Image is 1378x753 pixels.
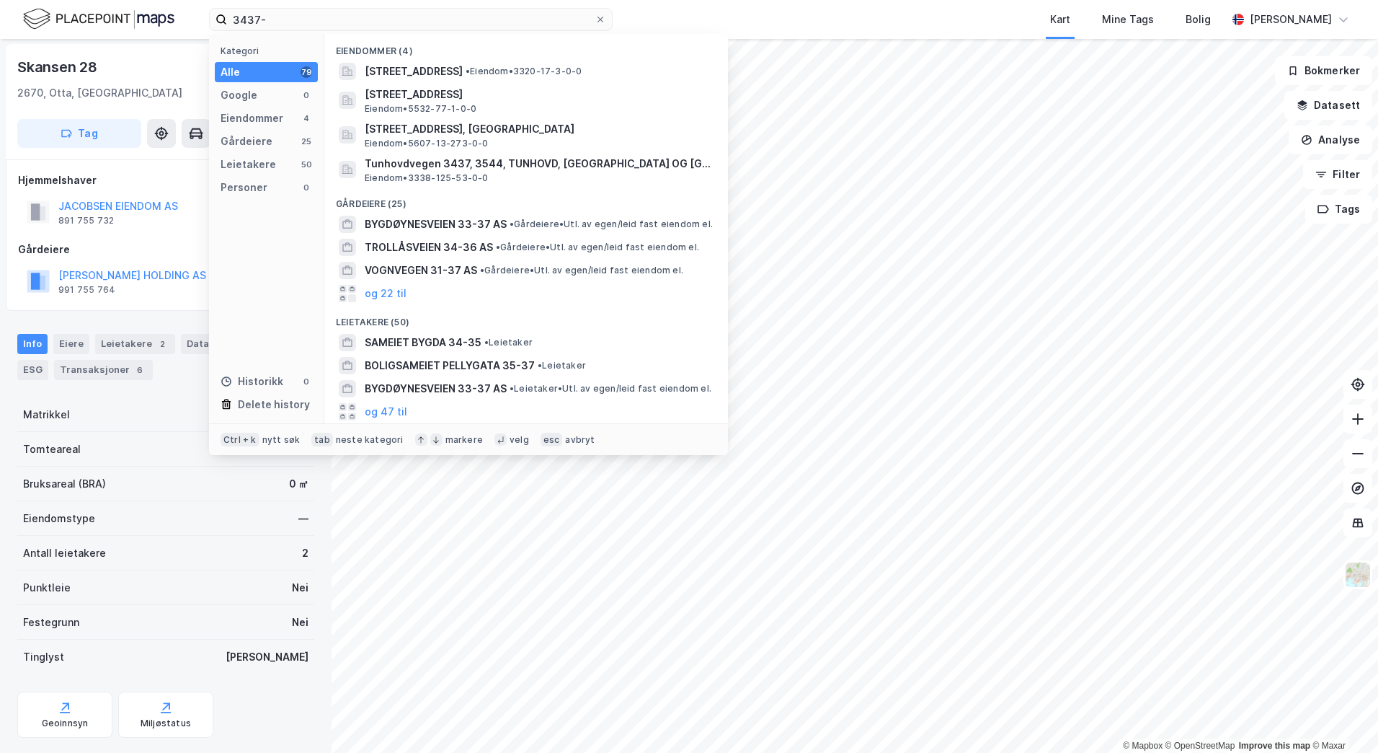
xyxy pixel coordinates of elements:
[1305,195,1372,224] button: Tags
[17,119,141,148] button: Tag
[23,475,106,493] div: Bruksareal (BRA)
[95,334,175,354] div: Leietakere
[365,138,489,149] span: Eiendom • 5607-13-273-0-0
[58,215,114,226] div: 891 755 732
[541,433,563,447] div: esc
[565,434,595,446] div: avbryt
[1303,160,1372,189] button: Filter
[301,89,312,101] div: 0
[1165,741,1235,751] a: OpenStreetMap
[1239,741,1310,751] a: Improve this map
[292,579,308,596] div: Nei
[1284,91,1372,120] button: Datasett
[18,241,314,258] div: Gårdeiere
[510,219,713,230] span: Gårdeiere • Utl. av egen/leid fast eiendom el.
[484,337,533,348] span: Leietaker
[17,360,48,380] div: ESG
[221,110,283,127] div: Eiendommer
[365,155,711,172] span: Tunhovdvegen 3437, 3544, TUNHOVD, [GEOGRAPHIC_DATA] OG [GEOGRAPHIC_DATA]
[221,179,267,196] div: Personer
[301,159,312,170] div: 50
[301,136,312,147] div: 25
[221,87,257,104] div: Google
[17,56,100,79] div: Skansen 28
[365,357,535,374] span: BOLIGSAMEIET PELLYGATA 35-37
[365,86,711,103] span: [STREET_ADDRESS]
[301,376,312,387] div: 0
[336,434,404,446] div: neste kategori
[221,156,276,173] div: Leietakere
[1275,56,1372,85] button: Bokmerker
[221,373,283,390] div: Historikk
[466,66,470,76] span: •
[226,648,308,666] div: [PERSON_NAME]
[324,305,728,331] div: Leietakere (50)
[311,433,333,447] div: tab
[324,34,728,60] div: Eiendommer (4)
[54,360,153,380] div: Transaksjoner
[23,614,79,631] div: Festegrunn
[289,475,308,493] div: 0 ㎡
[510,434,529,446] div: velg
[23,579,71,596] div: Punktleie
[262,434,301,446] div: nytt søk
[301,113,312,124] div: 4
[1050,11,1070,28] div: Kart
[496,242,500,252] span: •
[510,219,514,229] span: •
[23,6,174,32] img: logo.f888ab2527a4732fd821a326f86c7f29.svg
[480,265,484,276] span: •
[510,383,514,394] span: •
[302,545,308,562] div: 2
[227,9,595,30] input: Søk på adresse, matrikkel, gårdeiere, leietakere eller personer
[365,380,507,397] span: BYGDØYNESVEIEN 33-37 AS
[141,718,191,729] div: Miljøstatus
[365,63,463,80] span: [STREET_ADDRESS]
[221,133,272,150] div: Gårdeiere
[496,242,699,253] span: Gårdeiere • Utl. av egen/leid fast eiendom el.
[324,187,728,213] div: Gårdeiere (25)
[365,403,407,420] button: og 47 til
[133,363,147,377] div: 6
[181,334,235,354] div: Datasett
[480,265,683,276] span: Gårdeiere • Utl. av egen/leid fast eiendom el.
[53,334,89,354] div: Eiere
[1186,11,1211,28] div: Bolig
[365,216,507,233] span: BYGDØYNESVEIEN 33-37 AS
[17,84,182,102] div: 2670, Otta, [GEOGRAPHIC_DATA]
[23,510,95,527] div: Eiendomstype
[365,239,493,256] span: TROLLÅSVEIEN 34-36 AS
[23,406,70,423] div: Matrikkel
[365,285,406,302] button: og 22 til
[1306,684,1378,753] iframe: Chat Widget
[1250,11,1332,28] div: [PERSON_NAME]
[445,434,483,446] div: markere
[1289,125,1372,154] button: Analyse
[221,45,318,56] div: Kategori
[510,383,711,395] span: Leietaker • Utl. av egen/leid fast eiendom el.
[18,172,314,189] div: Hjemmelshaver
[1344,561,1372,589] img: Z
[484,337,489,348] span: •
[365,334,481,351] span: SAMEIET BYGDA 34-35
[365,103,476,115] span: Eiendom • 5532-77-1-0-0
[1306,684,1378,753] div: Kontrollprogram for chat
[301,66,312,78] div: 79
[23,441,81,458] div: Tomteareal
[365,172,489,184] span: Eiendom • 3338-125-53-0-0
[1102,11,1154,28] div: Mine Tags
[301,182,312,193] div: 0
[17,334,48,354] div: Info
[1123,741,1163,751] a: Mapbox
[221,433,259,447] div: Ctrl + k
[58,284,115,296] div: 991 755 764
[23,545,106,562] div: Antall leietakere
[292,614,308,631] div: Nei
[23,648,64,666] div: Tinglyst
[466,66,582,77] span: Eiendom • 3320-17-3-0-0
[42,718,89,729] div: Geoinnsyn
[365,262,477,279] span: VOGNVEGEN 31-37 AS
[221,63,240,81] div: Alle
[538,360,542,371] span: •
[365,120,711,138] span: [STREET_ADDRESS], [GEOGRAPHIC_DATA]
